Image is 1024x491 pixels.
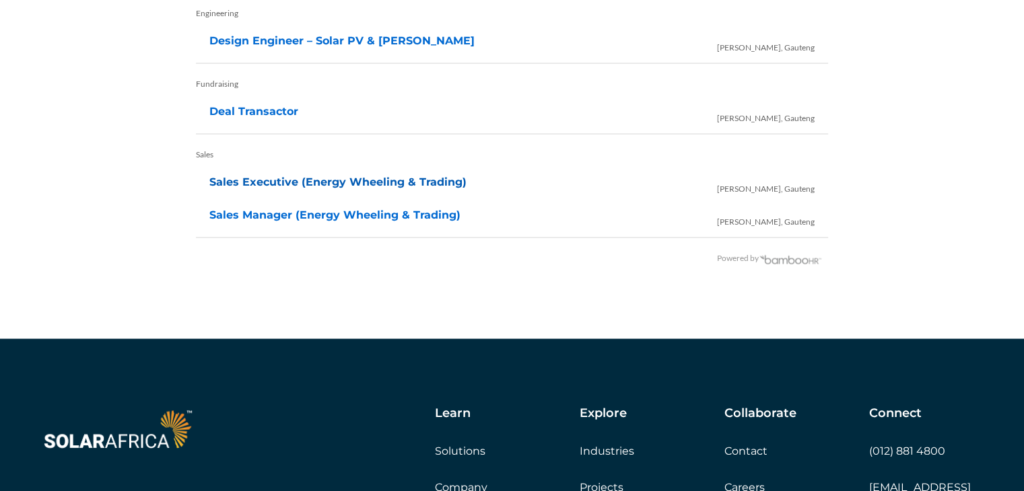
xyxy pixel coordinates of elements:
[724,445,767,457] a: Contact
[435,445,485,457] a: Solutions
[209,209,460,221] a: Sales Manager (Energy Wheeling & Trading)
[580,445,634,457] a: Industries
[869,406,922,421] h5: Connect
[196,245,822,272] div: Powered by
[759,254,822,264] img: BambooHR - HR software
[717,169,815,202] span: [PERSON_NAME], Gauteng
[717,202,815,235] span: [PERSON_NAME], Gauteng
[209,105,298,118] a: Deal Transactor
[717,99,815,132] span: [PERSON_NAME], Gauteng
[209,34,475,47] a: Design Engineer – Solar PV & [PERSON_NAME]
[196,71,828,98] div: Fundraising
[435,406,471,421] h5: Learn
[580,406,627,421] h5: Explore
[869,445,945,457] a: (012) 881 4800
[209,176,467,188] a: Sales Executive (Energy Wheeling & Trading)
[724,406,796,421] h5: Collaborate
[196,141,828,168] div: Sales
[717,28,815,61] span: [PERSON_NAME], Gauteng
